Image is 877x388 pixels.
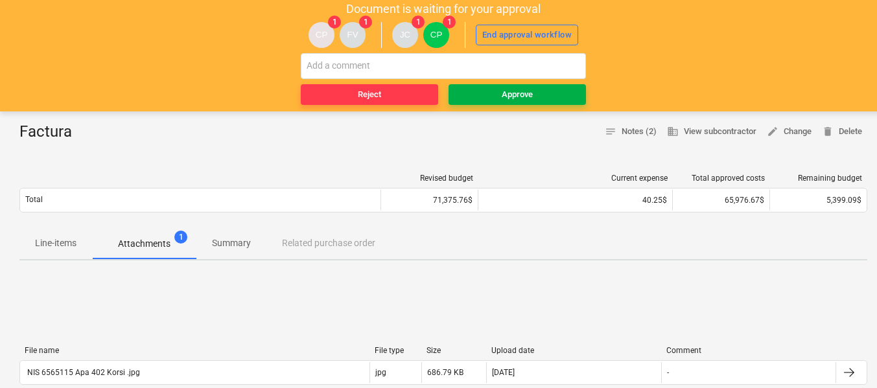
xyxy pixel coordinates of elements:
span: JC [400,30,410,40]
div: Remaining budget [775,174,862,183]
p: Total [25,194,43,205]
button: End approval workflow [476,25,578,45]
div: Revised budget [386,174,473,183]
span: business [667,126,679,137]
div: 686.79 KB [427,368,463,377]
div: Javier Cattan [392,22,418,48]
div: Reject [358,87,381,102]
div: Current expense [484,174,668,183]
div: Upload date [491,346,656,355]
span: CP [316,30,328,40]
div: End approval workflow [482,28,572,43]
div: [DATE] [492,368,515,377]
div: File name [25,346,364,355]
p: Attachments [118,237,170,251]
div: 65,976.67$ [672,190,769,211]
div: 40.25$ [484,196,667,205]
button: Change [762,122,817,142]
div: Approve [502,87,533,102]
p: Summary [212,236,251,250]
div: 71,375.76$ [380,190,478,211]
span: Change [767,124,812,139]
div: Claudia Perez [423,22,449,48]
button: Delete [817,122,867,142]
div: jpg [375,368,386,377]
span: 1 [412,16,425,29]
span: 5,399.09$ [826,196,861,205]
span: 1 [359,16,372,29]
div: Total approved costs [678,174,765,183]
span: 1 [443,16,456,29]
div: Factura [19,122,82,143]
button: View subcontractor [662,122,762,142]
div: Size [427,346,481,355]
input: Add a comment [301,53,586,79]
span: FV [347,30,358,40]
button: Reject [301,84,438,105]
button: Approve [449,84,586,105]
div: Claudia Perez [309,22,334,48]
p: Line-items [35,236,76,250]
span: edit [767,126,778,137]
div: - [667,368,669,377]
p: Document is waiting for your approval [346,1,541,17]
span: View subcontractor [667,124,756,139]
div: NIS 6565115 Apa 402 Korsi .jpg [25,368,140,377]
div: Fernando Vanegas [340,22,366,48]
span: CP [430,30,443,40]
span: delete [822,126,834,137]
span: 1 [328,16,341,29]
span: notes [605,126,616,137]
span: Notes (2) [605,124,657,139]
div: Comment [666,346,831,355]
span: 1 [174,231,187,244]
button: Notes (2) [600,122,662,142]
span: Delete [822,124,862,139]
iframe: Chat Widget [812,326,877,388]
div: File type [375,346,416,355]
